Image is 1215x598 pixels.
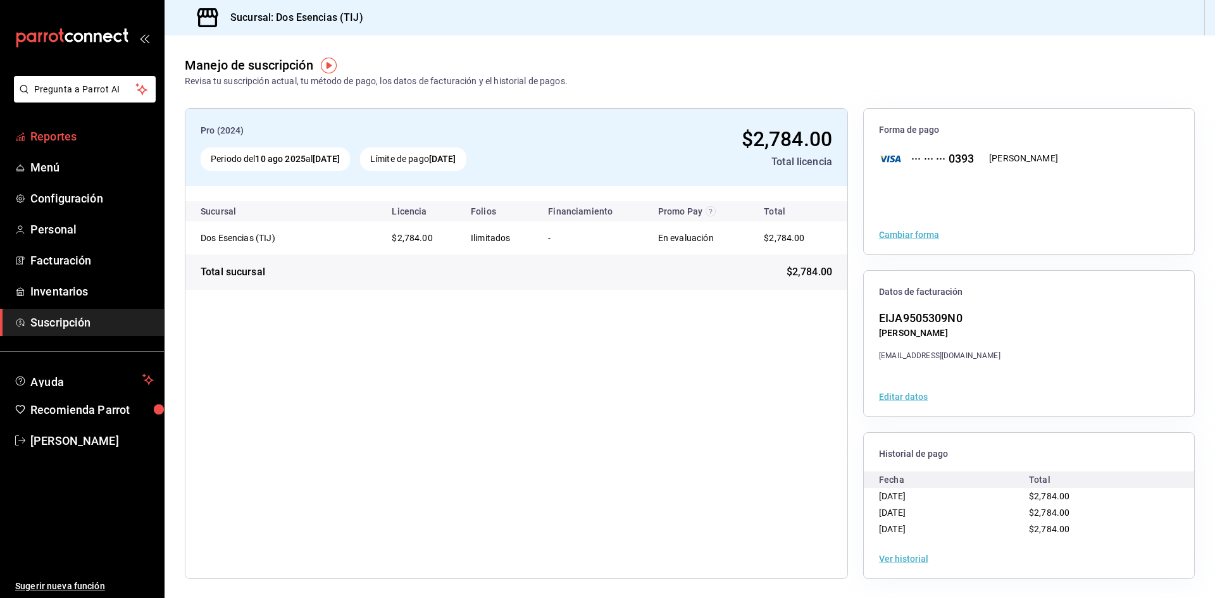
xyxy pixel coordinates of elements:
span: Configuración [30,190,154,207]
div: Pro (2024) [201,124,599,137]
div: Total [1029,471,1179,488]
a: Pregunta a Parrot AI [9,92,156,105]
div: Revisa tu suscripción actual, tu método de pago, los datos de facturación y el historial de pagos. [185,75,568,88]
span: Menú [30,159,154,176]
span: [PERSON_NAME] [30,432,154,449]
th: Total [749,201,847,221]
th: Financiamiento [538,201,647,221]
div: Total licencia [609,154,832,170]
h3: Sucursal: Dos Esencias (TIJ) [220,10,363,25]
img: Tooltip marker [321,58,337,73]
div: ··· ··· ··· 0393 [901,150,974,167]
span: Reportes [30,128,154,145]
button: open_drawer_menu [139,33,149,43]
span: $2,784.00 [1029,524,1069,534]
span: Recomienda Parrot [30,401,154,418]
span: Sugerir nueva función [15,580,154,593]
button: Editar datos [879,392,928,401]
div: Dos Esencias (TIJ) [201,232,327,244]
svg: Recibe un descuento en el costo de tu membresía al cubrir 80% de tus transacciones realizadas con... [706,206,716,216]
span: Datos de facturación [879,286,1179,298]
button: Pregunta a Parrot AI [14,76,156,103]
span: Pregunta a Parrot AI [34,83,136,96]
div: Manejo de suscripción [185,56,313,75]
span: $2,784.00 [1029,491,1069,501]
span: $2,784.00 [742,127,832,151]
span: Ayuda [30,372,137,387]
div: Total sucursal [201,265,265,280]
span: $2,784.00 [392,233,432,243]
td: - [538,221,647,254]
td: En evaluación [648,221,749,254]
th: Folios [461,201,538,221]
strong: [DATE] [313,154,340,164]
button: Cambiar forma [879,230,939,239]
span: Facturación [30,252,154,269]
div: Límite de pago [360,147,466,171]
div: [PERSON_NAME] [989,152,1058,165]
span: $2,784.00 [1029,508,1069,518]
strong: 10 ago 2025 [255,154,305,164]
span: $2,784.00 [764,233,804,243]
span: Personal [30,221,154,238]
div: [DATE] [879,504,1029,521]
span: Suscripción [30,314,154,331]
strong: [DATE] [429,154,456,164]
th: Licencia [382,201,461,221]
div: Fecha [879,471,1029,488]
span: $2,784.00 [787,265,832,280]
div: Promo Pay [658,206,739,216]
span: Historial de pago [879,448,1179,460]
div: [EMAIL_ADDRESS][DOMAIN_NAME] [879,350,1000,361]
div: [PERSON_NAME] [879,327,1000,340]
span: Inventarios [30,283,154,300]
div: Periodo del al [201,147,350,171]
span: Forma de pago [879,124,1179,136]
button: Ver historial [879,554,928,563]
td: Ilimitados [461,221,538,254]
div: EIJA9505309N0 [879,309,1000,327]
div: [DATE] [879,488,1029,504]
div: [DATE] [879,521,1029,537]
div: Sucursal [201,206,270,216]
